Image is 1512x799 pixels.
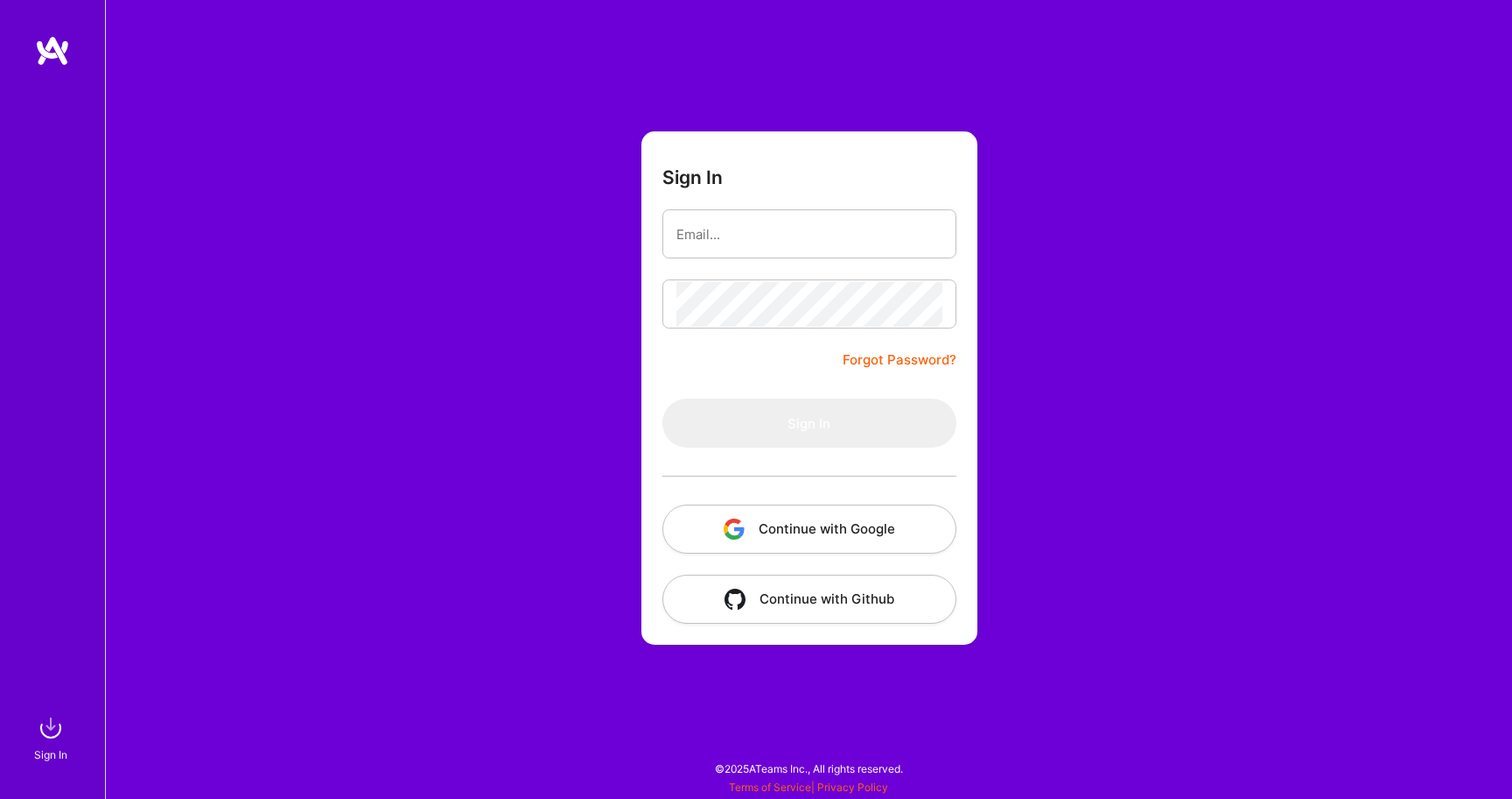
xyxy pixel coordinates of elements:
[34,746,67,764] div: Sign In
[35,35,70,67] img: logo
[662,505,956,554] button: Continue with Google
[105,746,1512,790] div: © 2025 ATeams Inc., All rights reserved.
[729,781,811,794] a: Terms of Service
[817,781,888,794] a: Privacy Policy
[662,399,956,448] button: Sign In
[724,519,745,540] img: icon
[724,589,745,610] img: icon
[37,711,68,764] a: sign inSign In
[662,575,956,624] button: Continue with Github
[843,350,956,371] a: Forgot Password?
[33,711,68,746] img: sign in
[676,212,942,257] input: Email...
[729,781,888,794] span: |
[662,166,723,188] h3: Sign In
